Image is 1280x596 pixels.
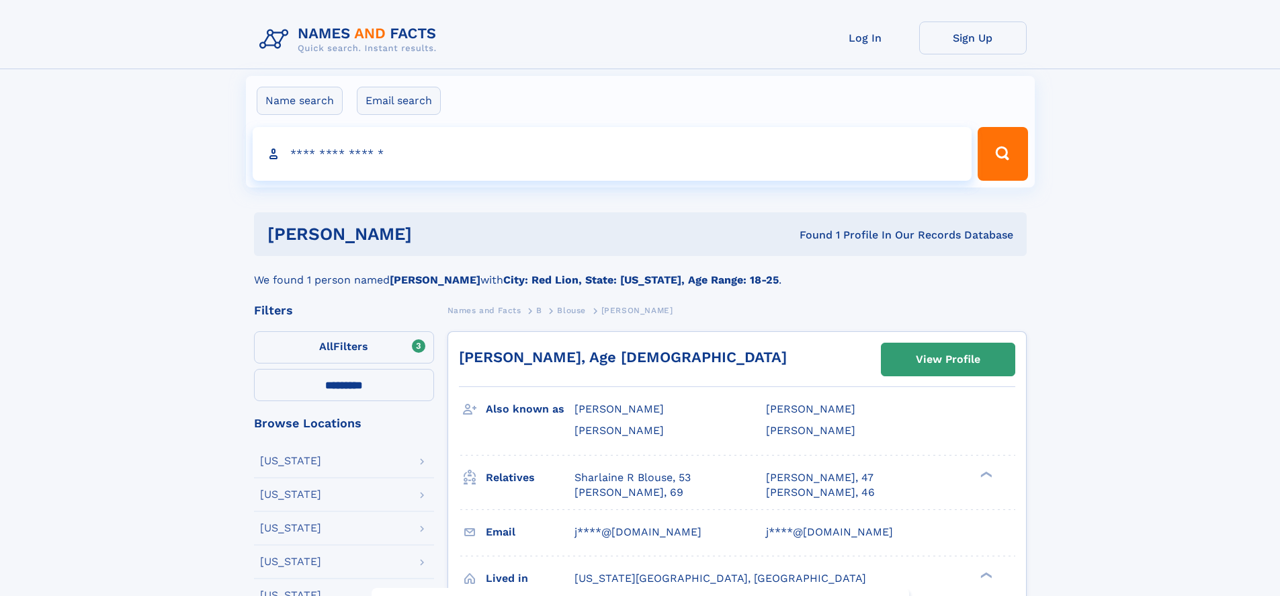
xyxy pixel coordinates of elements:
span: Blouse [557,306,586,315]
a: Names and Facts [447,302,521,318]
input: search input [253,127,972,181]
div: [US_STATE] [260,556,321,567]
span: B [536,306,542,315]
div: Filters [254,304,434,316]
span: [PERSON_NAME] [601,306,673,315]
h3: Relatives [486,466,574,489]
a: B [536,302,542,318]
span: [US_STATE][GEOGRAPHIC_DATA], [GEOGRAPHIC_DATA] [574,572,866,585]
a: View Profile [882,343,1015,376]
div: [US_STATE] [260,523,321,534]
div: Browse Locations [254,417,434,429]
button: Search Button [978,127,1027,181]
div: [US_STATE] [260,489,321,500]
div: [US_STATE] [260,456,321,466]
span: [PERSON_NAME] [766,424,855,437]
label: Name search [257,87,343,115]
a: Sharlaine R Blouse, 53 [574,470,691,485]
label: Email search [357,87,441,115]
div: Found 1 Profile In Our Records Database [605,228,1013,243]
a: [PERSON_NAME], Age [DEMOGRAPHIC_DATA] [459,349,787,366]
div: View Profile [916,344,980,375]
label: Filters [254,331,434,364]
a: [PERSON_NAME], 47 [766,470,873,485]
span: All [319,340,333,353]
div: ❯ [977,470,993,478]
a: [PERSON_NAME], 69 [574,485,683,500]
b: [PERSON_NAME] [390,273,480,286]
span: [PERSON_NAME] [574,402,664,415]
h3: Lived in [486,567,574,590]
span: [PERSON_NAME] [574,424,664,437]
a: Blouse [557,302,586,318]
h3: Email [486,521,574,544]
h1: [PERSON_NAME] [267,226,606,243]
b: City: Red Lion, State: [US_STATE], Age Range: 18-25 [503,273,779,286]
a: [PERSON_NAME], 46 [766,485,875,500]
h3: Also known as [486,398,574,421]
a: Sign Up [919,22,1027,54]
a: Log In [812,22,919,54]
span: [PERSON_NAME] [766,402,855,415]
img: Logo Names and Facts [254,22,447,58]
div: ❯ [977,570,993,579]
div: We found 1 person named with . [254,256,1027,288]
